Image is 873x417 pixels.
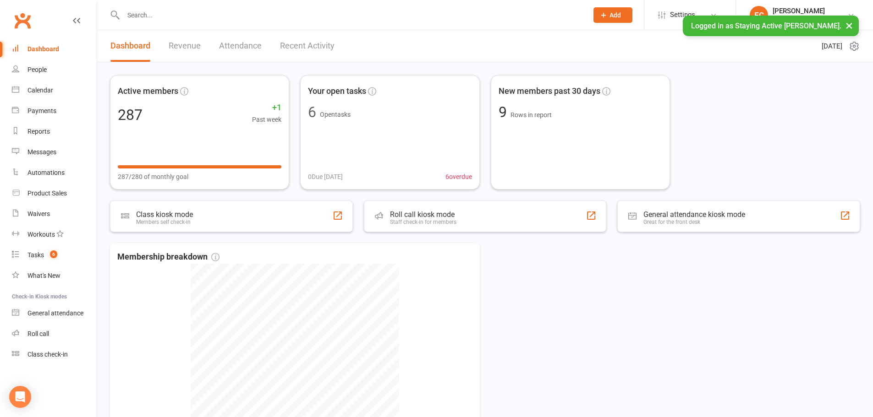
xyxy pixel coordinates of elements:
span: New members past 30 days [499,85,600,98]
div: General attendance kiosk mode [643,210,745,219]
span: Active members [118,85,178,98]
div: Payments [27,107,56,114]
span: Open tasks [320,111,351,118]
div: EC [750,6,768,24]
div: Waivers [27,210,50,217]
span: 9 [499,103,511,121]
a: Recent Activity [280,30,335,62]
input: Search... [121,9,582,22]
div: [PERSON_NAME] [773,7,839,15]
div: 287 [118,108,143,122]
a: Messages [12,142,97,162]
a: General attendance kiosk mode [12,303,97,324]
span: Add [609,11,621,19]
span: Settings [670,5,695,25]
div: Open Intercom Messenger [9,386,31,408]
div: Messages [27,148,56,156]
span: 287/280 of monthly goal [118,172,188,182]
span: Rows in report [511,111,552,119]
div: Workouts [27,231,55,238]
span: [DATE] [822,41,842,52]
span: +1 [252,101,281,114]
div: Calendar [27,87,53,94]
a: Payments [12,101,97,121]
span: Your open tasks [308,85,366,98]
div: Great for the front desk [643,219,745,225]
div: Automations [27,169,65,176]
a: Attendance [219,30,262,62]
a: Roll call [12,324,97,344]
div: Tasks [27,251,44,259]
a: Dashboard [12,39,97,60]
a: Automations [12,162,97,183]
a: Clubworx [11,9,34,32]
div: Staff check-in for members [390,219,456,225]
a: Class kiosk mode [12,344,97,365]
div: Roll call kiosk mode [390,210,456,219]
div: Product Sales [27,190,67,197]
div: Class kiosk mode [136,210,193,219]
a: Calendar [12,80,97,101]
div: People [27,66,47,73]
div: Class check-in [27,351,68,358]
span: 0 Due [DATE] [308,172,343,182]
a: Product Sales [12,183,97,204]
span: 6 overdue [445,172,472,182]
div: Dashboard [27,45,59,53]
button: × [841,16,857,35]
a: Workouts [12,224,97,245]
div: Members self check-in [136,219,193,225]
div: What's New [27,272,60,279]
a: People [12,60,97,80]
div: Roll call [27,330,49,337]
span: Past week [252,114,281,125]
a: Dashboard [110,30,150,62]
div: 6 [308,105,316,119]
a: Reports [12,121,97,142]
a: What's New [12,265,97,286]
span: 6 [50,250,57,258]
span: Logged in as Staying Active [PERSON_NAME]. [691,22,841,30]
a: Revenue [169,30,201,62]
a: Tasks 6 [12,245,97,265]
div: Reports [27,128,50,135]
button: Add [593,7,632,23]
span: Membership breakdown [117,250,220,264]
div: General attendance [27,309,83,317]
a: Waivers [12,204,97,224]
div: Staying Active Dee Why [773,15,839,23]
